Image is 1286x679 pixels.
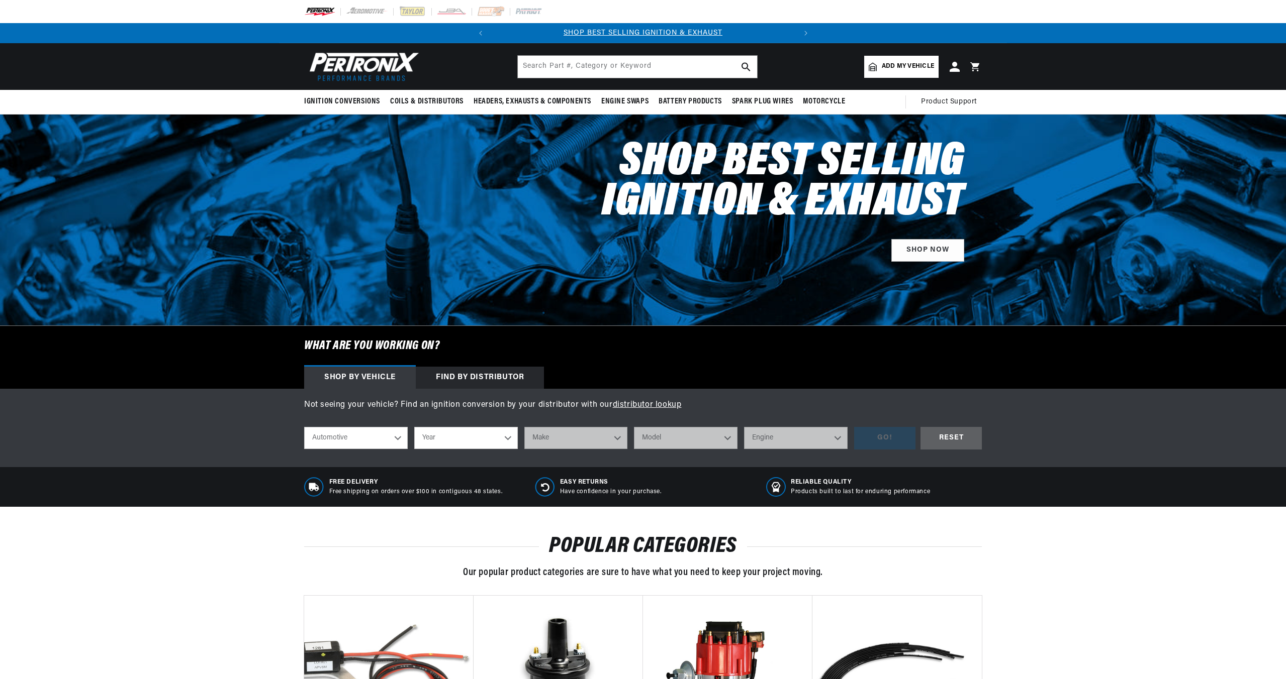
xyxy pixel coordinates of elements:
[471,23,491,43] button: Translation missing: en.sections.announcements.previous_announcement
[798,90,850,114] summary: Motorcycle
[304,399,982,412] p: Not seeing your vehicle? Find an ignition conversion by your distributor with our
[390,96,464,107] span: Coils & Distributors
[921,90,982,114] summary: Product Support
[279,23,1007,43] slideshow-component: Translation missing: en.sections.announcements.announcement_bar
[304,427,408,449] select: Ride Type
[596,90,654,114] summary: Engine Swaps
[304,96,380,107] span: Ignition Conversions
[524,427,628,449] select: Make
[416,367,544,389] div: Find by Distributor
[414,427,518,449] select: Year
[732,96,793,107] span: Spark Plug Wires
[613,401,682,409] a: distributor lookup
[491,28,796,39] div: Announcement
[474,96,591,107] span: Headers, Exhausts & Components
[329,478,503,487] span: Free Delivery
[560,478,662,487] span: Easy Returns
[329,488,503,496] p: Free shipping on orders over $100 in contiguous 48 states.
[735,56,757,78] button: search button
[518,56,757,78] input: Search Part #, Category or Keyword
[304,90,385,114] summary: Ignition Conversions
[560,488,662,496] p: Have confidence in your purchase.
[469,90,596,114] summary: Headers, Exhausts & Components
[791,478,930,487] span: RELIABLE QUALITY
[304,537,982,556] h2: POPULAR CATEGORIES
[634,427,738,449] select: Model
[304,49,420,84] img: Pertronix
[304,367,416,389] div: Shop by vehicle
[654,90,727,114] summary: Battery Products
[803,96,845,107] span: Motorcycle
[882,62,934,71] span: Add my vehicle
[279,326,1007,366] h6: What are you working on?
[921,96,977,107] span: Product Support
[601,96,649,107] span: Engine Swaps
[791,488,930,496] p: Products built to last for enduring performance
[921,427,982,449] div: RESET
[891,239,964,262] a: SHOP NOW
[796,23,816,43] button: Translation missing: en.sections.announcements.next_announcement
[491,28,796,39] div: 1 of 2
[564,29,722,37] a: SHOP BEST SELLING IGNITION & EXHAUST
[534,143,964,223] h2: Shop Best Selling Ignition & Exhaust
[659,96,722,107] span: Battery Products
[744,427,848,449] select: Engine
[463,568,823,578] span: Our popular product categories are sure to have what you need to keep your project moving.
[385,90,469,114] summary: Coils & Distributors
[727,90,798,114] summary: Spark Plug Wires
[864,56,939,78] a: Add my vehicle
